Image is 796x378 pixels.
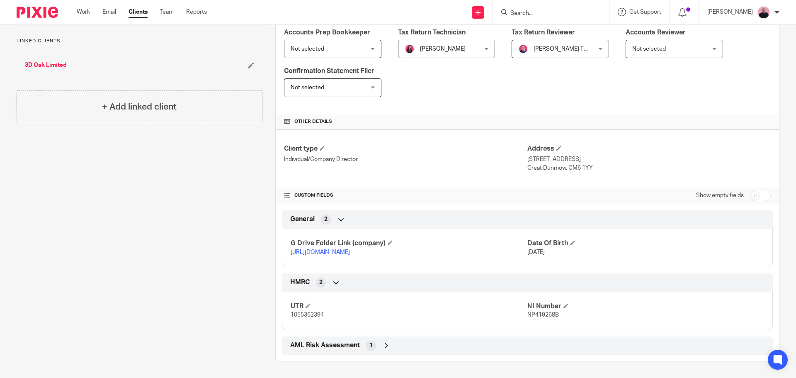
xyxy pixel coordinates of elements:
[324,215,328,224] span: 2
[319,278,323,287] span: 2
[291,46,324,52] span: Not selected
[291,239,527,248] h4: G Drive Folder Link (company)
[512,29,575,36] span: Tax Return Reviewer
[17,38,262,44] p: Linked clients
[284,192,527,199] h4: CUSTOM FIELDS
[294,118,332,125] span: Other details
[518,44,528,54] img: Cheryl%20Sharp%20FCCA.png
[291,85,324,90] span: Not selected
[284,144,527,153] h4: Client type
[534,46,596,52] span: [PERSON_NAME] FCCA
[527,155,771,163] p: [STREET_ADDRESS]
[510,10,584,17] input: Search
[284,29,370,36] span: Accounts Prep Bookkeeper
[290,278,310,287] span: HMRC
[129,8,148,16] a: Clients
[707,8,753,16] p: [PERSON_NAME]
[284,155,527,163] p: Individual/Company Director
[369,341,373,350] span: 1
[102,8,116,16] a: Email
[527,144,771,153] h4: Address
[160,8,174,16] a: Team
[757,6,770,19] img: Bio%20-%20Kemi%20.png
[284,68,374,74] span: Confirmation Statement Filer
[291,249,350,255] a: [URL][DOMAIN_NAME]
[527,249,545,255] span: [DATE]
[696,191,744,200] label: Show empty fields
[17,7,58,18] img: Pixie
[632,46,666,52] span: Not selected
[527,164,771,172] p: Great Dunmow, CM6 1YY
[626,29,686,36] span: Accounts Reviewer
[527,312,559,318] span: NP419268B
[25,61,67,69] a: 3D Oak Limited
[398,29,466,36] span: Tax Return Technician
[291,312,324,318] span: 1055362394
[527,302,764,311] h4: NI Number
[290,341,360,350] span: AML Risk Assessment
[420,46,466,52] span: [PERSON_NAME]
[186,8,207,16] a: Reports
[77,8,90,16] a: Work
[405,44,415,54] img: 21.png
[291,302,527,311] h4: UTR
[527,239,764,248] h4: Date Of Birth
[290,215,315,224] span: General
[102,100,177,113] h4: + Add linked client
[629,9,661,15] span: Get Support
